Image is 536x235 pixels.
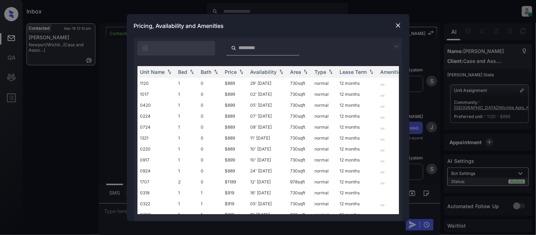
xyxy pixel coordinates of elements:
[198,154,222,165] td: 0
[137,176,176,187] td: 1707
[137,111,176,122] td: 0224
[337,111,378,122] td: 12 months
[198,100,222,111] td: 0
[212,69,219,74] img: sorting
[248,165,288,176] td: 24' [DATE]
[137,209,176,220] td: 0209
[176,122,198,133] td: 1
[178,69,188,75] div: Bed
[312,187,337,198] td: normal
[198,209,222,220] td: 1
[225,69,237,75] div: Price
[337,176,378,187] td: 12 months
[248,122,288,133] td: 08' [DATE]
[137,165,176,176] td: 0924
[395,22,402,29] img: close
[198,165,222,176] td: 0
[327,69,334,74] img: sorting
[198,89,222,100] td: 0
[222,198,248,209] td: $919
[231,45,236,51] img: icon-zuma
[198,198,222,209] td: 1
[198,143,222,154] td: 0
[166,69,173,74] img: sorting
[137,100,176,111] td: 0420
[222,111,248,122] td: $889
[142,45,149,52] img: icon-zuma
[176,111,198,122] td: 1
[222,122,248,133] td: $889
[137,143,176,154] td: 0220
[248,154,288,165] td: 10' [DATE]
[198,176,222,187] td: 0
[251,69,277,75] div: Availability
[238,69,245,74] img: sorting
[176,176,198,187] td: 2
[288,78,312,89] td: 730 sqft
[198,78,222,89] td: 0
[278,69,285,74] img: sorting
[288,111,312,122] td: 730 sqft
[127,14,410,37] div: Pricing, Availability and Amenities
[337,89,378,100] td: 12 months
[137,78,176,89] td: 1120
[288,187,312,198] td: 730 sqft
[222,78,248,89] td: $889
[176,165,198,176] td: 1
[337,133,378,143] td: 12 months
[288,165,312,176] td: 730 sqft
[137,198,176,209] td: 0322
[248,100,288,111] td: 05' [DATE]
[337,209,378,220] td: 12 months
[340,69,367,75] div: Lease Term
[337,78,378,89] td: 12 months
[176,78,198,89] td: 1
[248,187,288,198] td: 16' [DATE]
[288,89,312,100] td: 730 sqft
[288,133,312,143] td: 730 sqft
[312,133,337,143] td: normal
[176,89,198,100] td: 1
[222,154,248,165] td: $899
[222,165,248,176] td: $889
[137,154,176,165] td: 0917
[222,209,248,220] td: $919
[198,133,222,143] td: 0
[176,198,198,209] td: 1
[176,100,198,111] td: 1
[337,165,378,176] td: 12 months
[337,154,378,165] td: 12 months
[248,143,288,154] td: 10' [DATE]
[312,165,337,176] td: normal
[288,100,312,111] td: 730 sqft
[198,111,222,122] td: 0
[312,122,337,133] td: normal
[288,122,312,133] td: 730 sqft
[368,69,375,74] img: sorting
[312,176,337,187] td: normal
[288,154,312,165] td: 730 sqft
[392,42,401,51] img: icon-zuma
[140,69,165,75] div: Unit Name
[337,198,378,209] td: 12 months
[176,209,198,220] td: 1
[288,143,312,154] td: 730 sqft
[315,69,326,75] div: Type
[222,89,248,100] td: $899
[337,143,378,154] td: 12 months
[137,187,176,198] td: 0318
[288,176,312,187] td: 978 sqft
[222,133,248,143] td: $889
[176,187,198,198] td: 1
[176,154,198,165] td: 1
[248,176,288,187] td: 12' [DATE]
[312,154,337,165] td: normal
[248,133,288,143] td: 11' [DATE]
[248,209,288,220] td: 11' [DATE]
[312,78,337,89] td: normal
[222,143,248,154] td: $889
[337,187,378,198] td: 12 months
[312,111,337,122] td: normal
[381,69,404,75] div: Amenities
[137,122,176,133] td: 0724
